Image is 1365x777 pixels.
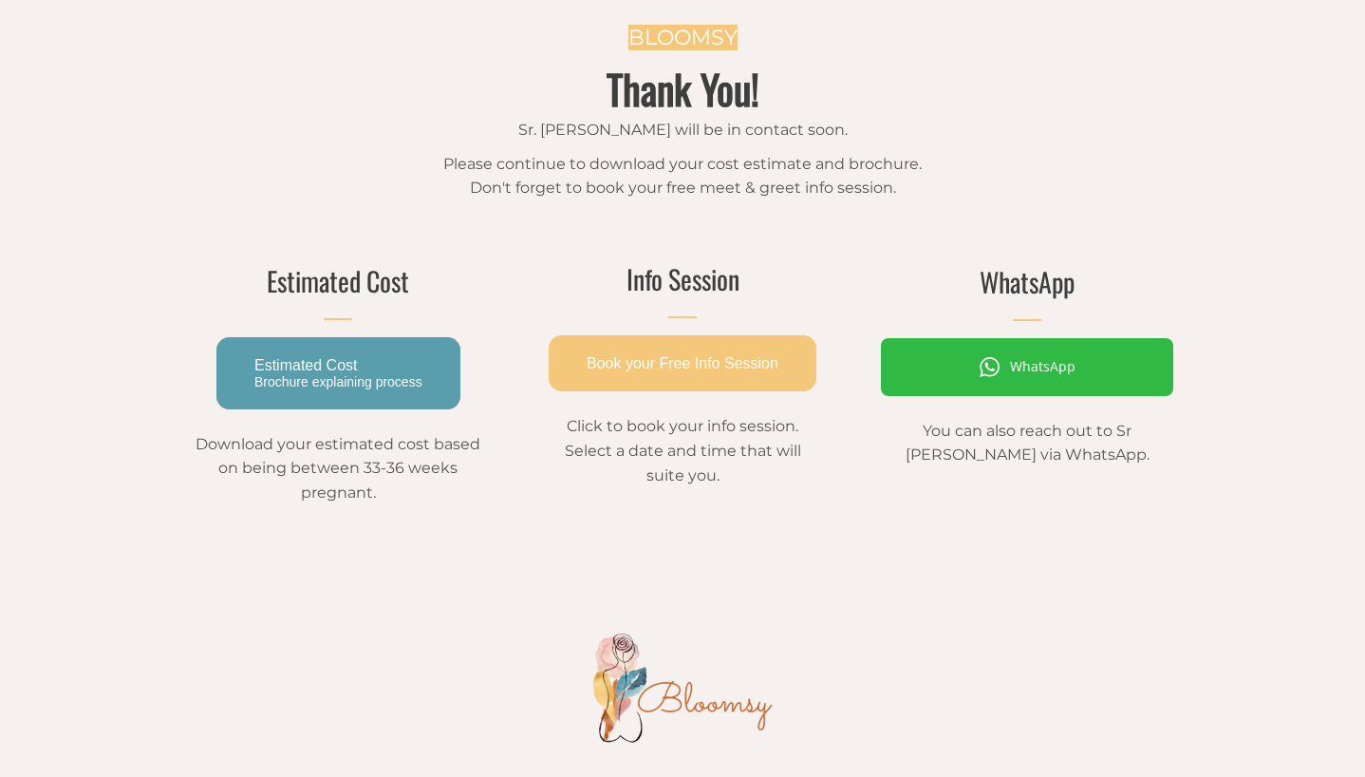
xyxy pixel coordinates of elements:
p: Click to book your info session. [547,414,818,439]
span: Brochure explaining process [254,374,422,390]
a: Book your Free Info Session [549,335,816,391]
p: Select a date and time that will suite you. [547,439,818,487]
h3: Estimated Cost [192,268,484,294]
a: Estimated Cost Brochure explaining process [216,337,460,409]
span: Book your Free Info Session [587,355,778,371]
h3: Info Session [547,266,818,293]
span: BLOOMSY [628,25,738,50]
span: WhatsApp [1010,359,1075,375]
p: Download your estimated cost based on being between 33-36 weeks pregnant. [192,432,484,505]
span: Estimated Cost [254,356,422,374]
a: WhatsApp [881,338,1173,396]
p: Don't forget to book your free meet & greet info session. [291,176,1075,200]
p: You can also reach out to Sr [PERSON_NAME] via WhatsApp. [881,419,1173,467]
p: Sr. [PERSON_NAME] will be in contact soon. [291,118,1075,142]
span: Thank You! [607,59,759,118]
h3: WhatsApp [881,269,1173,295]
p: Please continue to download your cost estimate and brochure. [291,152,1075,177]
